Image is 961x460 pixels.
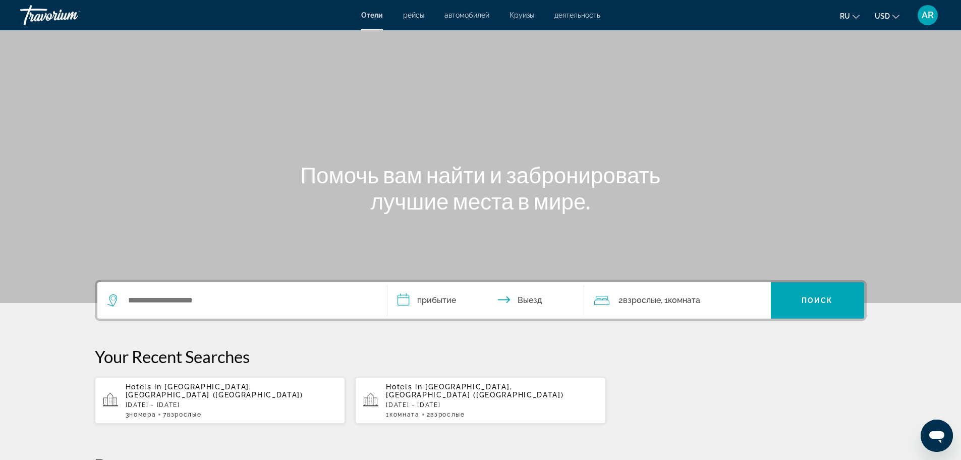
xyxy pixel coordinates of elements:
span: , 1 [661,293,700,308]
a: Круизы [510,11,534,19]
span: Комната [389,411,420,418]
span: Hotels in [386,383,422,391]
p: Your Recent Searches [95,346,867,367]
iframe: Кнопка запуска окна обмена сообщениями [921,420,953,452]
button: Hotels in [GEOGRAPHIC_DATA], [GEOGRAPHIC_DATA] ([GEOGRAPHIC_DATA])[DATE] - [DATE]3номера7Взрослые [95,377,346,424]
span: Комната [668,295,700,305]
span: Взрослые [430,411,465,418]
button: Hotels in [GEOGRAPHIC_DATA], [GEOGRAPHIC_DATA] ([GEOGRAPHIC_DATA])[DATE] - [DATE]1Комната2Взрослые [355,377,606,424]
span: Hotels in [126,383,162,391]
button: User Menu [915,5,941,26]
a: Отели [361,11,383,19]
a: Travorium [20,2,121,28]
h1: Помочь вам найти и забронировать лучшие места в мире. [292,162,670,214]
button: Поиск [771,282,864,319]
span: номера [129,411,156,418]
span: ru [840,12,850,20]
p: [DATE] - [DATE] [386,401,598,408]
span: 1 [386,411,419,418]
span: [GEOGRAPHIC_DATA], [GEOGRAPHIC_DATA] ([GEOGRAPHIC_DATA]) [386,383,563,399]
button: Travelers: 2 adults, 0 children [584,282,771,319]
a: автомобилей [444,11,489,19]
span: Взрослые [623,295,661,305]
span: USD [875,12,890,20]
span: AR [922,10,934,20]
span: 2 [618,293,661,308]
button: Change currency [875,9,899,23]
button: Check in and out dates [387,282,584,319]
span: 3 [126,411,156,418]
span: Поиск [802,296,833,304]
p: [DATE] - [DATE] [126,401,337,408]
span: Взрослые [167,411,201,418]
button: Change language [840,9,860,23]
a: деятельность [554,11,600,19]
div: Search widget [97,282,864,319]
span: 7 [163,411,201,418]
a: рейсы [403,11,424,19]
span: [GEOGRAPHIC_DATA], [GEOGRAPHIC_DATA] ([GEOGRAPHIC_DATA]) [126,383,303,399]
span: 2 [427,411,465,418]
